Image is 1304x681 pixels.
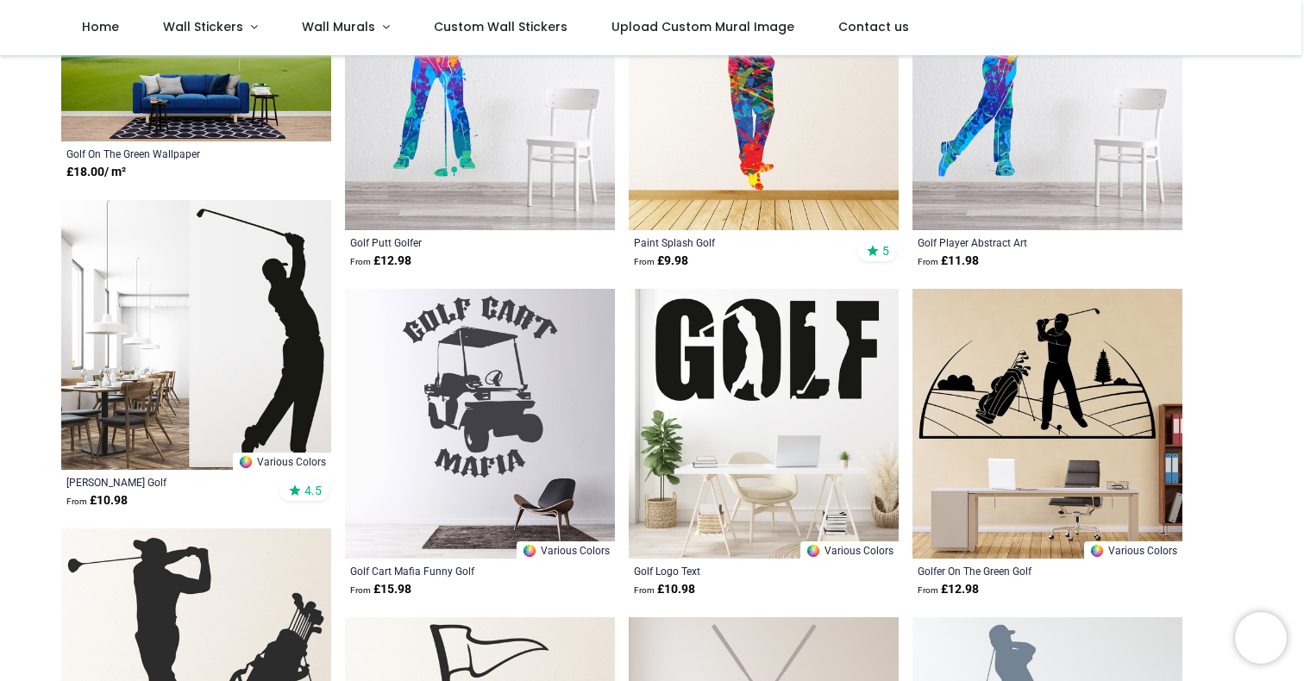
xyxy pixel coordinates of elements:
span: Upload Custom Mural Image [611,18,794,35]
a: Golfer On The Green Golf [918,564,1125,578]
img: Color Wheel [238,454,254,470]
strong: £ 12.98 [918,581,979,598]
a: Golf On The Green Wallpaper [66,147,274,160]
strong: £ 11.98 [918,253,979,270]
img: Color Wheel [1089,543,1105,559]
span: From [918,257,938,266]
img: Golf Logo Text Wall Sticker [629,289,899,559]
strong: £ 18.00 / m² [66,164,126,181]
span: From [350,585,371,595]
span: Contact us [838,18,909,35]
span: Wall Murals [302,18,375,35]
a: Various Colors [517,541,615,559]
span: From [634,585,655,595]
strong: £ 10.98 [66,492,128,509]
span: 4.5 [304,483,322,498]
img: Golf Cart Mafia Funny Golf Wall Sticker [345,289,615,559]
a: Golf Cart Mafia Funny Golf [350,564,558,578]
iframe: Brevo live chat [1235,612,1287,664]
strong: £ 15.98 [350,581,411,598]
strong: £ 9.98 [634,253,688,270]
a: Golf Player Abstract Art [918,235,1125,249]
span: Custom Wall Stickers [434,18,567,35]
span: 5 [882,243,889,259]
a: [PERSON_NAME] Golf [66,475,274,489]
a: Golf Logo Text [634,564,842,578]
img: Color Wheel [806,543,821,559]
span: From [634,257,655,266]
img: Color Wheel [522,543,537,559]
span: From [918,585,938,595]
span: Home [82,18,119,35]
img: Golfer On The Green Golf Wall Sticker [912,289,1182,559]
a: Various Colors [1084,541,1182,559]
span: From [66,497,87,506]
a: Paint Splash Golf [634,235,842,249]
a: Golf Putt Golfer [350,235,558,249]
strong: £ 12.98 [350,253,411,270]
a: Various Colors [800,541,899,559]
img: Tiger Woods Golf Wall Sticker [61,200,331,470]
a: Various Colors [233,453,331,470]
span: Wall Stickers [163,18,243,35]
span: From [350,257,371,266]
strong: £ 10.98 [634,581,695,598]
